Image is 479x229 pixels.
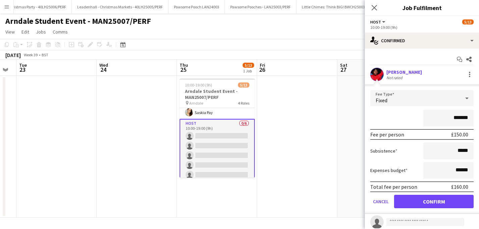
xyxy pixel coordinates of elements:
[365,33,479,49] div: Confirmed
[462,19,474,24] span: 5/13
[451,131,468,138] div: £150.00
[376,97,387,104] span: Fixed
[243,63,254,68] span: 5/13
[5,29,15,35] span: View
[99,62,108,68] span: Wed
[238,82,249,88] span: 5/13
[169,0,225,13] button: Pawsome Pooch LAN24003
[370,167,408,173] label: Expenses budget
[370,148,397,154] label: Subsistence
[33,27,49,36] a: Jobs
[370,195,391,208] button: Cancel
[238,101,249,106] span: 4 Roles
[370,25,474,30] div: 10:00-19:00 (9h)
[5,16,151,26] h1: Arndale Student Event - MAN25007/PERF
[98,66,108,73] span: 24
[179,66,188,73] span: 25
[19,27,32,36] a: Edit
[260,62,265,68] span: Fri
[296,0,380,13] button: Little Chimes: Think BIG! BWCH25003/PERF
[365,3,479,12] h3: Job Fulfilment
[259,66,265,73] span: 26
[180,119,255,192] app-card-role: Host0/610:00-19:00 (9h)
[5,52,21,58] div: [DATE]
[370,183,417,190] div: Total fee per person
[370,19,381,24] span: Host
[339,66,347,73] span: 27
[189,101,203,106] span: Arndale
[18,66,27,73] span: 23
[36,29,46,35] span: Jobs
[3,27,17,36] a: View
[370,19,386,24] button: Host
[53,29,68,35] span: Comms
[180,96,255,119] app-card-role: Event Manager1/110:00-19:00 (9h)Saskia Pay
[386,69,422,75] div: [PERSON_NAME]
[180,78,255,178] app-job-card: 10:00-19:00 (9h)5/13Arndale Student Event - MAN25007/PERF Arndale4 RolesEvent Assistant1/110:00-1...
[451,183,468,190] div: £160.00
[21,29,29,35] span: Edit
[42,52,48,57] div: BST
[72,0,169,13] button: Leadenhall - Christmas Markets - 40LH25005/PERF
[185,82,212,88] span: 10:00-19:00 (9h)
[243,68,254,73] div: 1 Job
[370,131,404,138] div: Fee per person
[225,0,296,13] button: Pawsome Pooches - LAN25003/PERF
[180,62,188,68] span: Thu
[19,62,27,68] span: Tue
[50,27,70,36] a: Comms
[180,88,255,100] h3: Arndale Student Event - MAN25007/PERF
[386,75,404,80] div: Not rated
[394,195,474,208] button: Confirm
[340,62,347,68] span: Sat
[22,52,39,57] span: Week 39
